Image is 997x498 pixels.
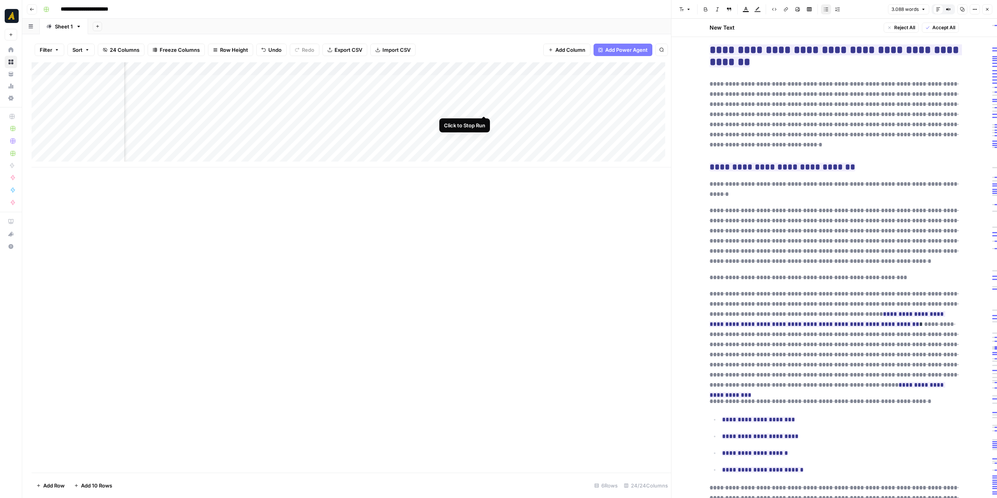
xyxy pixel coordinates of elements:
[5,56,17,68] a: Browse
[5,44,17,56] a: Home
[5,228,17,240] button: What's new?
[891,6,919,13] span: 3.088 words
[5,240,17,253] button: Help + Support
[302,46,314,54] span: Redo
[932,24,955,31] span: Accept All
[5,9,19,23] img: Marketers in Demand Logo
[220,46,248,54] span: Row Height
[256,44,287,56] button: Undo
[110,46,139,54] span: 24 Columns
[322,44,367,56] button: Export CSV
[40,19,88,34] a: Sheet 1
[444,121,485,129] div: Click to Stop Run
[290,44,319,56] button: Redo
[67,44,95,56] button: Sort
[382,46,410,54] span: Import CSV
[335,46,362,54] span: Export CSV
[43,482,65,489] span: Add Row
[594,44,652,56] button: Add Power Agent
[884,23,919,33] button: Reject All
[208,44,253,56] button: Row Height
[370,44,416,56] button: Import CSV
[72,46,83,54] span: Sort
[268,46,282,54] span: Undo
[55,23,73,30] div: Sheet 1
[894,24,915,31] span: Reject All
[710,24,735,32] h2: New Text
[5,80,17,92] a: Usage
[5,68,17,80] a: Your Data
[5,215,17,228] a: AirOps Academy
[5,92,17,104] a: Settings
[621,479,671,492] div: 24/24 Columns
[543,44,590,56] button: Add Column
[5,6,17,26] button: Workspace: Marketers in Demand
[35,44,64,56] button: Filter
[160,46,200,54] span: Freeze Columns
[32,479,69,492] button: Add Row
[922,23,959,33] button: Accept All
[98,44,144,56] button: 24 Columns
[605,46,648,54] span: Add Power Agent
[555,46,585,54] span: Add Column
[40,46,52,54] span: Filter
[591,479,621,492] div: 6 Rows
[69,479,117,492] button: Add 10 Rows
[148,44,205,56] button: Freeze Columns
[81,482,112,489] span: Add 10 Rows
[888,4,929,14] button: 3.088 words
